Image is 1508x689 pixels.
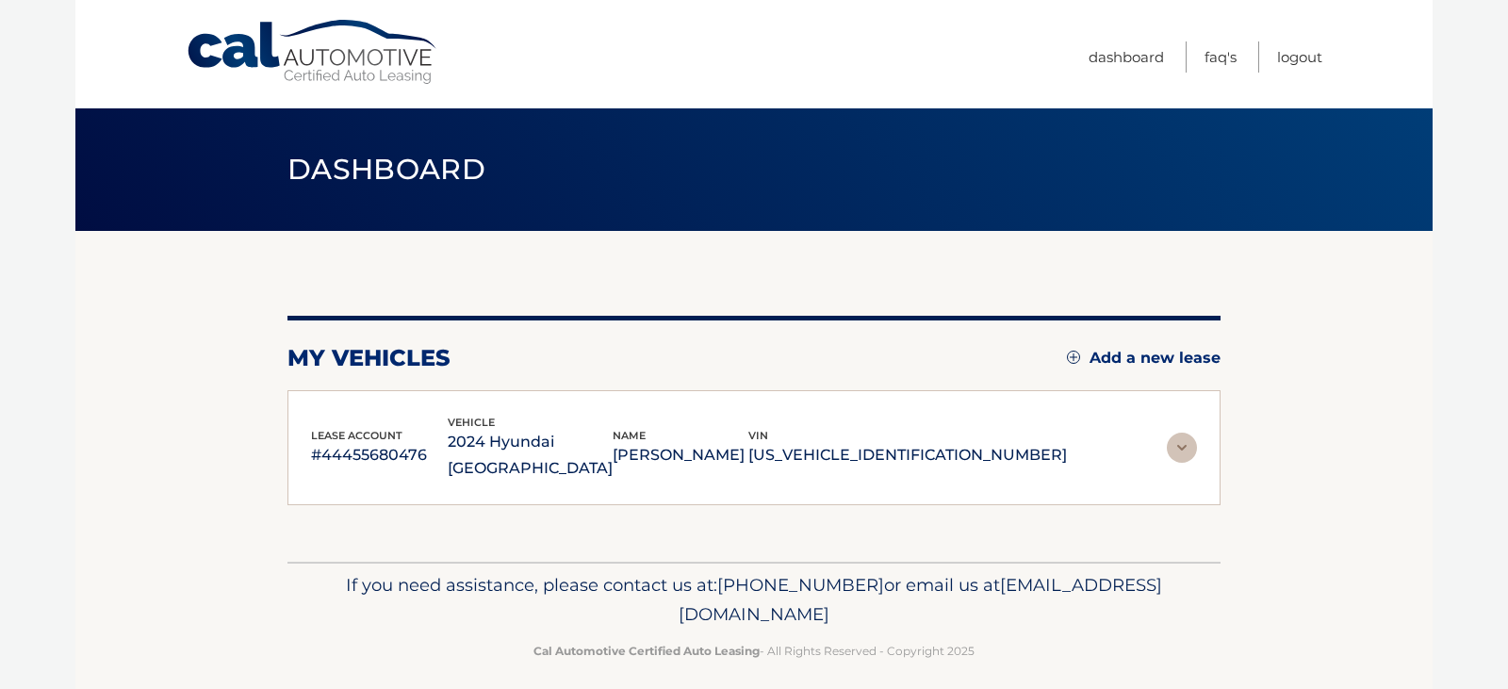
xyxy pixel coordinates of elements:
[448,429,613,482] p: 2024 Hyundai [GEOGRAPHIC_DATA]
[300,570,1208,631] p: If you need assistance, please contact us at: or email us at
[448,416,495,429] span: vehicle
[311,442,448,468] p: #44455680476
[748,442,1067,468] p: [US_VEHICLE_IDENTIFICATION_NUMBER]
[287,344,451,372] h2: my vehicles
[1089,41,1164,73] a: Dashboard
[533,644,760,658] strong: Cal Automotive Certified Auto Leasing
[717,574,884,596] span: [PHONE_NUMBER]
[1067,349,1221,368] a: Add a new lease
[613,429,646,442] span: name
[300,641,1208,661] p: - All Rights Reserved - Copyright 2025
[1067,351,1080,364] img: add.svg
[287,152,485,187] span: Dashboard
[613,442,749,468] p: [PERSON_NAME]
[1277,41,1322,73] a: Logout
[1167,433,1197,463] img: accordion-rest.svg
[311,429,402,442] span: lease account
[748,429,768,442] span: vin
[186,19,440,86] a: Cal Automotive
[1205,41,1237,73] a: FAQ's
